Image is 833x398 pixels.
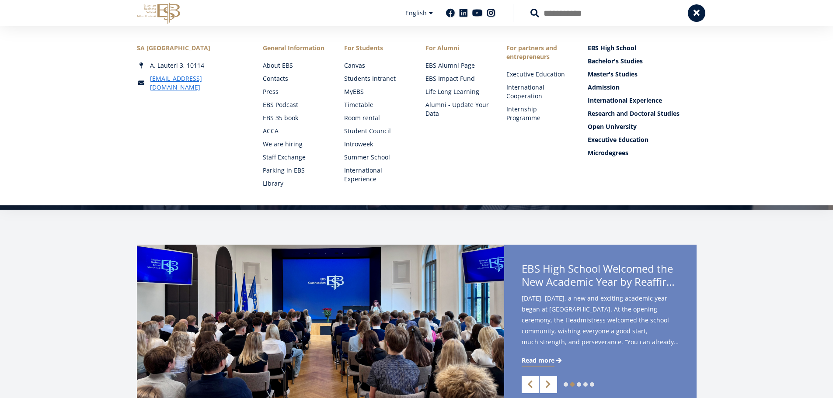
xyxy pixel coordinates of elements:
[344,44,408,52] a: For Students
[263,140,327,149] a: We are hiring
[425,87,489,96] a: Life Long Learning
[588,135,697,144] a: Executive Education
[344,127,408,135] a: Student Council
[425,44,489,52] span: For Alumni
[577,382,581,387] a: 3
[425,61,489,70] a: EBS Alumni Page
[263,74,327,83] a: Contacts
[459,9,468,17] a: Linkedin
[263,179,327,188] a: Library
[588,149,697,157] a: Microdegrees
[522,262,679,291] span: EBS High School Welcomed the
[506,105,570,122] a: Internship Programme
[522,356,554,365] span: Read more
[588,83,697,92] a: Admission
[588,122,697,131] a: Open University
[590,382,594,387] a: 5
[487,9,495,17] a: Instagram
[344,114,408,122] a: Room rental
[506,44,570,61] span: For partners and entrepreneurs
[506,70,570,79] a: Executive Education
[472,9,482,17] a: Youtube
[344,61,408,70] a: Canvas
[150,74,246,92] a: [EMAIL_ADDRESS][DOMAIN_NAME]
[522,293,679,350] span: [DATE], [DATE], a new and exciting academic year began at [GEOGRAPHIC_DATA]. At the opening cerem...
[588,96,697,105] a: International Experience
[137,61,246,70] div: A. Lauteri 3, 10114
[522,376,539,393] a: Previous
[263,153,327,162] a: Staff Exchange
[506,83,570,100] a: International Cooperation
[588,57,697,66] a: Bachelor's Studies
[588,109,697,118] a: Research and Doctoral Studies
[425,74,489,83] a: EBS Impact Fund
[570,382,575,387] a: 2
[263,87,327,96] a: Press
[263,61,327,70] a: About EBS
[522,356,563,365] a: Read more
[263,100,327,109] a: EBS Podcast
[344,153,408,162] a: Summer School
[564,382,568,387] a: 1
[522,275,679,288] span: New Academic Year by Reaffirming Its Core Values
[588,70,697,79] a: Master's Studies
[344,74,408,83] a: Students Intranet
[263,114,327,122] a: EBS 35 book
[263,127,327,135] a: ACCA
[344,100,408,109] a: Timetable
[522,336,679,347] span: much strength, and perseverance. “You can already feel the autumn in the air – and in a way it’s ...
[137,44,246,52] div: SA [GEOGRAPHIC_DATA]
[446,9,455,17] a: Facebook
[588,44,697,52] a: EBS High School
[263,44,327,52] span: General Information
[344,140,408,149] a: Introweek
[344,166,408,183] a: International Experience
[583,382,588,387] a: 4
[540,376,557,393] a: Next
[263,166,327,175] a: Parking in EBS
[344,87,408,96] a: MyEBS
[425,100,489,118] a: Alumni - Update Your Data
